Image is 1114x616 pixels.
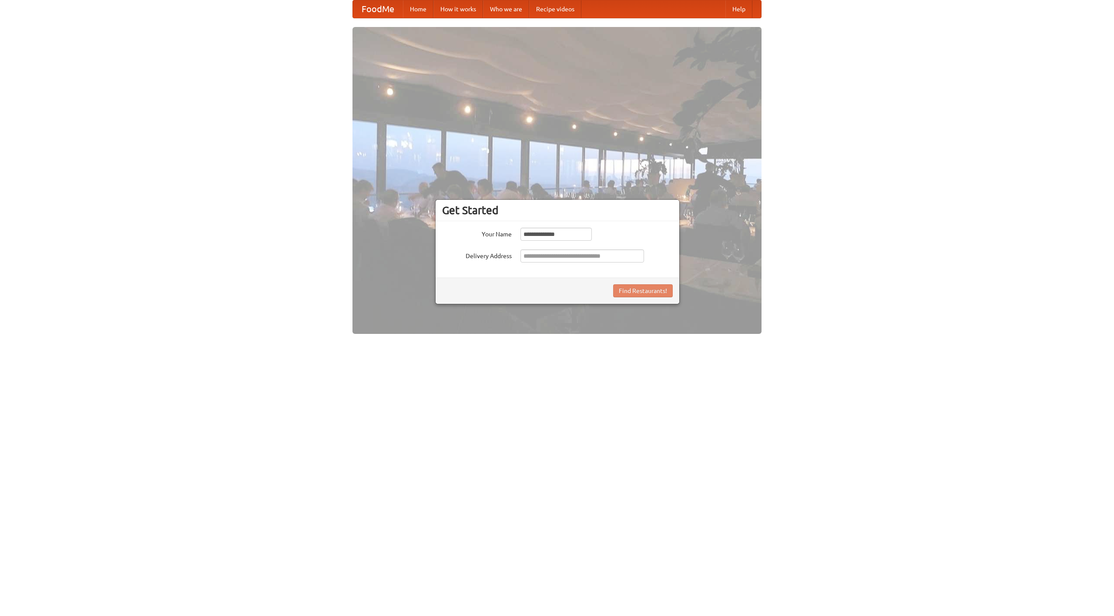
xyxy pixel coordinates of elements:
label: Your Name [442,228,512,239]
a: FoodMe [353,0,403,18]
a: Help [725,0,752,18]
a: Home [403,0,433,18]
label: Delivery Address [442,249,512,260]
a: Who we are [483,0,529,18]
a: How it works [433,0,483,18]
h3: Get Started [442,204,673,217]
a: Recipe videos [529,0,581,18]
button: Find Restaurants! [613,284,673,297]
